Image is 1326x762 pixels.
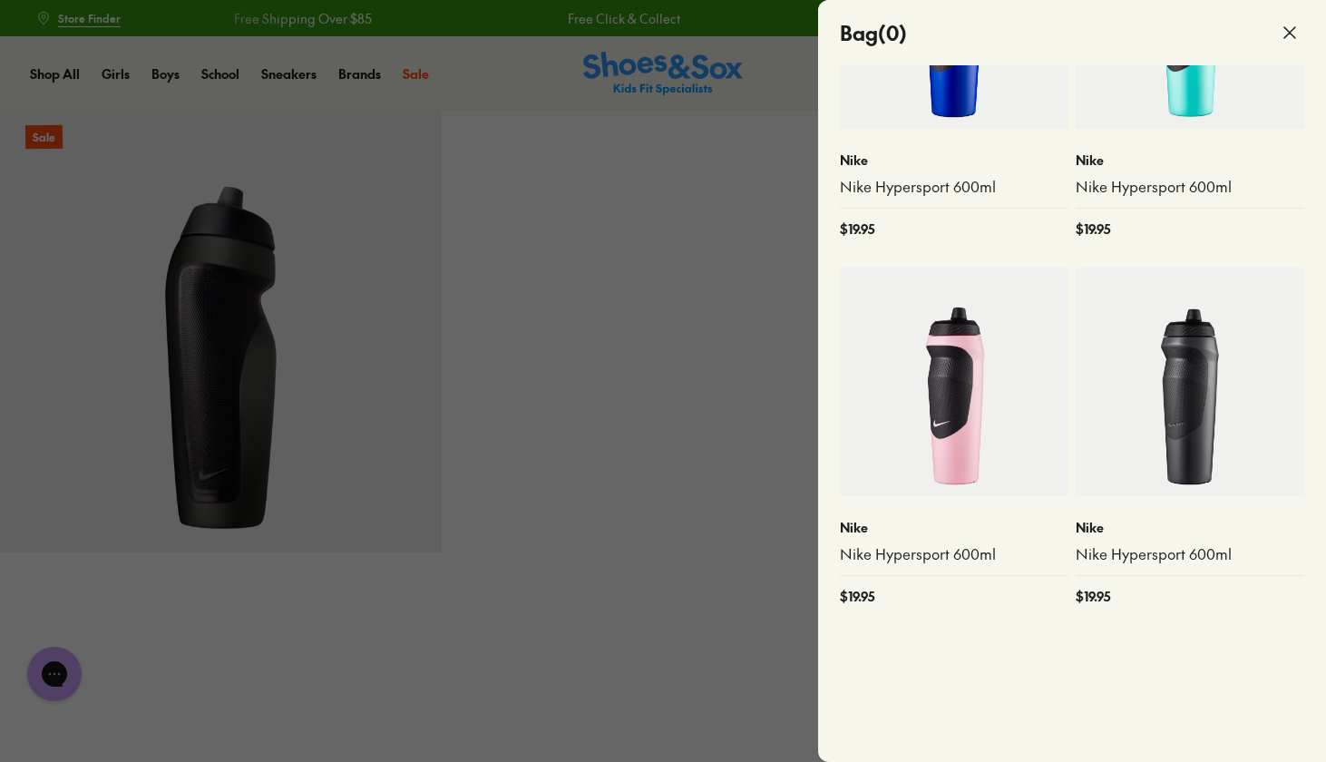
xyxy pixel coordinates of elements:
span: $ 19.95 [840,587,874,606]
span: $ 19.95 [1076,587,1110,606]
p: Nike [1076,151,1304,170]
p: Nike [840,518,1068,537]
p: Nike [840,151,1068,170]
span: $ 19.95 [840,220,874,239]
h4: Bag ( 0 ) [840,18,907,48]
a: Nike Hypersport 600ml [1076,544,1304,564]
button: Gorgias live chat [9,6,63,61]
a: Nike Hypersport 600ml [1076,177,1304,197]
a: Nike Hypersport 600ml [840,544,1068,564]
span: $ 19.95 [1076,220,1110,239]
p: Nike [1076,518,1304,537]
a: Nike Hypersport 600ml [840,177,1068,197]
